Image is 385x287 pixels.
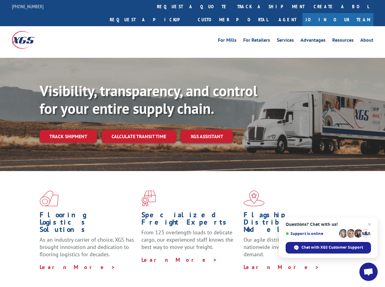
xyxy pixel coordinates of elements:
a: Learn More > [244,264,319,271]
a: Resources [332,38,354,44]
h1: Flooring Logistics Solutions [40,211,137,236]
a: Customer Portal [193,13,273,26]
span: As an industry carrier of choice, XGS has brought innovation and dedication to flooring logistics... [40,236,134,258]
b: Visibility, transparency, and control for your entire supply chain. [40,81,257,118]
a: About [360,38,373,44]
span: Close chat [366,221,373,228]
span: Questions? Chat with us! [286,222,371,227]
a: Request a pickup [105,13,193,26]
a: For Retailers [243,38,270,44]
p: From 123 overlength loads to delicate cargo, our experienced staff knows the best way to move you... [141,229,239,256]
a: Services [277,38,294,44]
h1: Specialized Freight Experts [141,211,239,229]
a: Learn More > [40,264,116,271]
a: Agent [273,13,302,26]
a: Track shipment [40,130,97,143]
img: xgs-icon-flagship-distribution-model-red [244,191,265,206]
img: xgs-icon-total-supply-chain-intelligence-red [40,191,59,206]
div: Chat with XGS Customer Support [286,242,371,254]
span: Chat with XGS Customer Support [301,245,363,250]
a: For Mills [218,38,237,44]
a: Advantages [301,38,326,44]
div: Open chat [359,263,378,281]
a: [PHONE_NUMBER] [12,3,44,9]
h1: Flagship Distribution Model [244,211,341,236]
a: Calculate transit time [102,130,176,143]
a: Join Our Team [302,13,373,26]
a: Learn More > [141,256,217,263]
span: Our agile distribution network gives you nationwide inventory management on demand. [244,236,339,258]
a: XGS ASSISTANT [181,130,233,143]
span: Support is online [286,231,337,236]
img: xgs-icon-focused-on-flooring-red [141,191,156,206]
